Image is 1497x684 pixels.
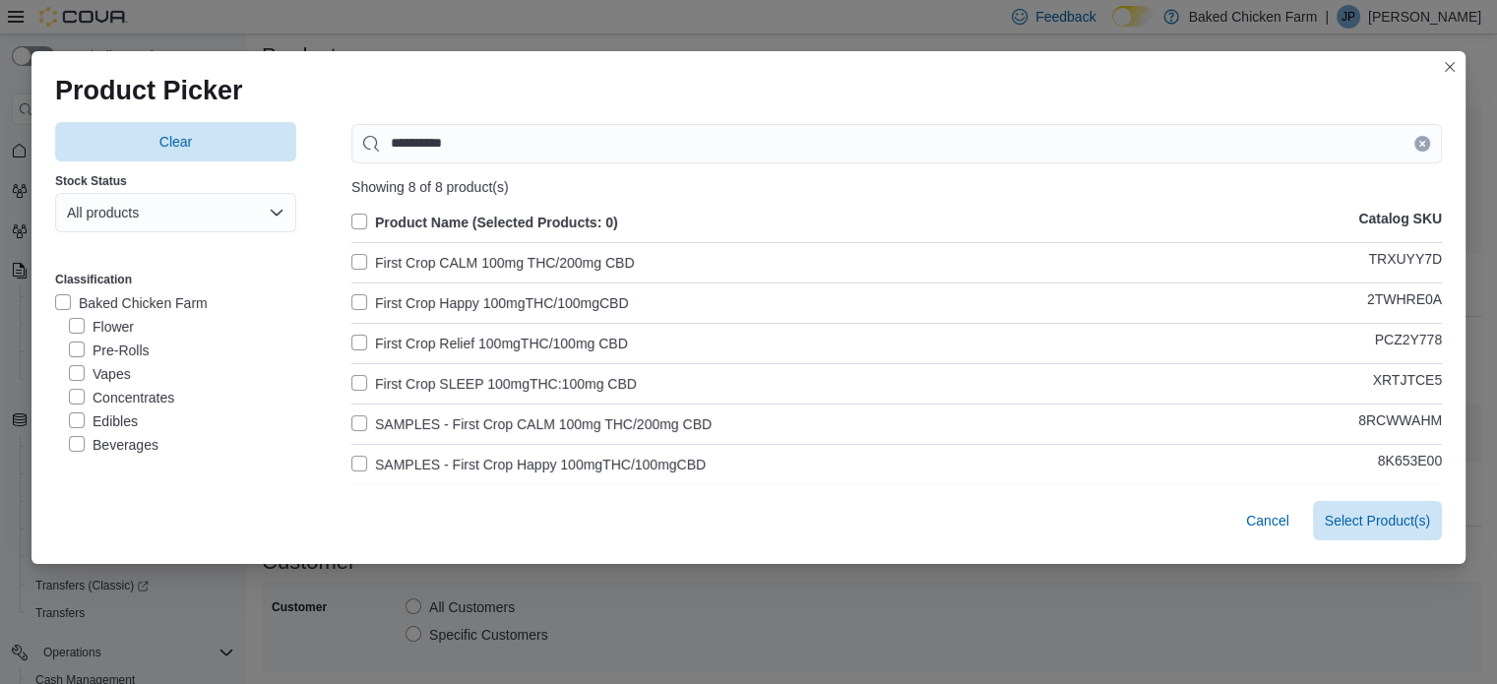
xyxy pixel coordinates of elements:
button: Clear [55,122,296,161]
p: PCZ2Y778 [1375,332,1442,355]
label: Topicals [69,457,143,480]
span: Select Product(s) [1325,511,1430,530]
label: Edibles [69,409,138,433]
label: Classification [55,272,132,287]
p: TRXUYY7D [1368,251,1442,275]
button: Select Product(s) [1313,501,1442,540]
label: First Crop SLEEP 100mgTHC:100mg CBD [351,372,637,396]
input: Use aria labels when no actual label is in use [351,124,1442,163]
p: Catalog SKU [1358,211,1442,234]
button: Cancel [1238,501,1297,540]
h1: Product Picker [55,75,243,106]
label: SAMPLES - First Crop CALM 100mg THC/200mg CBD [351,412,712,436]
label: First Crop Happy 100mgTHC/100mgCBD [351,291,629,315]
div: Showing 8 of 8 product(s) [351,179,1442,195]
label: Pre-Rolls [69,339,150,362]
button: Closes this modal window [1438,55,1462,79]
button: Clear input [1414,136,1430,152]
p: 8RCWWAHM [1358,412,1442,436]
p: 8K653E00 [1378,453,1442,476]
button: All products [55,193,296,232]
label: Baked Chicken Farm [55,291,208,315]
label: Flower [69,315,134,339]
label: Stock Status [55,173,127,189]
label: First Crop Relief 100mgTHC/100mg CBD [351,332,628,355]
label: Beverages [69,433,158,457]
span: Cancel [1246,511,1289,530]
span: Clear [159,132,192,152]
label: Product Name (Selected Products: 0) [351,211,618,234]
p: XRTJTCE5 [1372,372,1442,396]
p: 2TWHRE0A [1367,291,1442,315]
label: Vapes [69,362,131,386]
label: First Crop CALM 100mg THC/200mg CBD [351,251,634,275]
label: SAMPLES - First Crop Happy 100mgTHC/100mgCBD [351,453,706,476]
label: Concentrates [69,386,174,409]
